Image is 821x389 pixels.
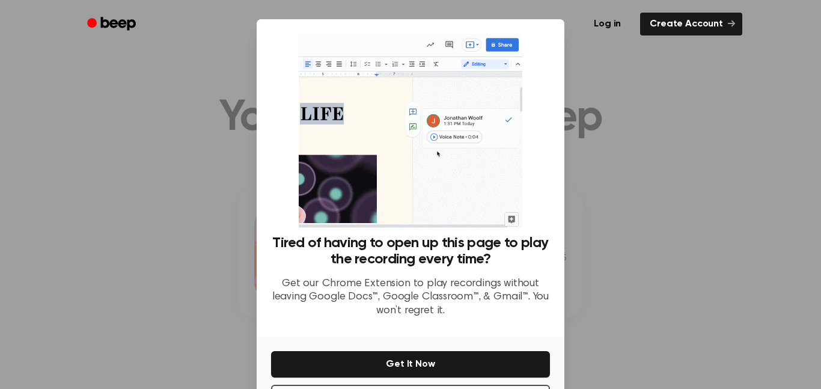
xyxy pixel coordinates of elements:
h3: Tired of having to open up this page to play the recording every time? [271,235,550,268]
img: Beep extension in action [299,34,522,228]
a: Beep [79,13,147,36]
button: Get It Now [271,351,550,378]
a: Create Account [640,13,742,35]
a: Log in [582,10,633,38]
p: Get our Chrome Extension to play recordings without leaving Google Docs™, Google Classroom™, & Gm... [271,277,550,318]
